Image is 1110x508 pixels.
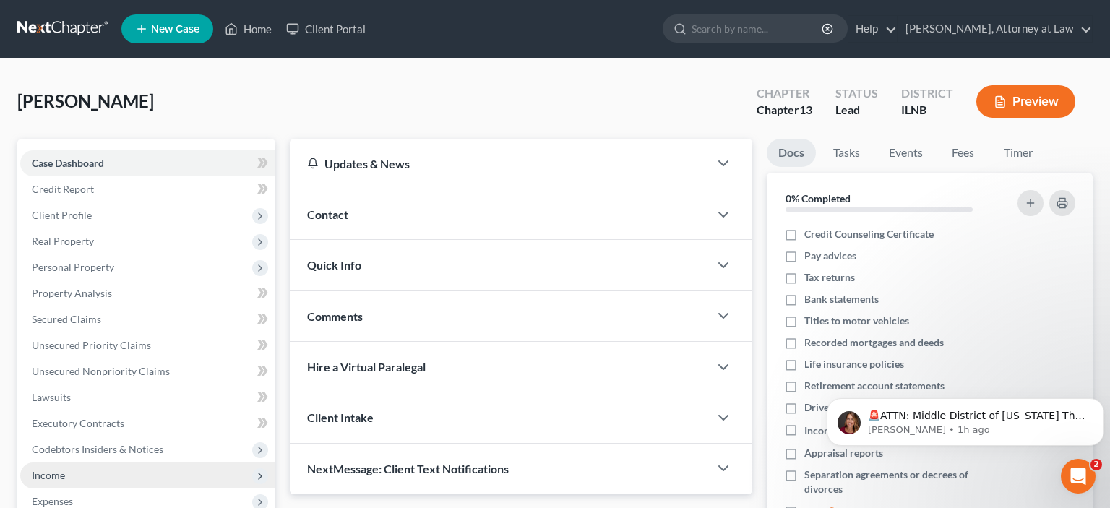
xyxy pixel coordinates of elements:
[757,85,812,102] div: Chapter
[151,24,199,35] span: New Case
[307,410,374,424] span: Client Intake
[804,314,909,328] span: Titles to motor vehicles
[799,103,812,116] span: 13
[757,102,812,119] div: Chapter
[32,443,163,455] span: Codebtors Insiders & Notices
[804,227,934,241] span: Credit Counseling Certificate
[32,261,114,273] span: Personal Property
[804,249,856,263] span: Pay advices
[692,15,824,42] input: Search by name...
[898,16,1092,42] a: [PERSON_NAME], Attorney at Law
[940,139,986,167] a: Fees
[32,209,92,221] span: Client Profile
[804,270,855,285] span: Tax returns
[767,139,816,167] a: Docs
[786,192,851,205] strong: 0% Completed
[32,157,104,169] span: Case Dashboard
[32,235,94,247] span: Real Property
[804,446,883,460] span: Appraisal reports
[307,309,363,323] span: Comments
[307,207,348,221] span: Contact
[279,16,373,42] a: Client Portal
[1061,459,1096,494] iframe: Intercom live chat
[32,391,71,403] span: Lawsuits
[20,384,275,410] a: Lawsuits
[32,339,151,351] span: Unsecured Priority Claims
[804,357,904,371] span: Life insurance policies
[20,332,275,358] a: Unsecured Priority Claims
[804,379,945,393] span: Retirement account statements
[307,360,426,374] span: Hire a Virtual Paralegal
[20,280,275,306] a: Property Analysis
[32,287,112,299] span: Property Analysis
[901,85,953,102] div: District
[307,258,361,272] span: Quick Info
[307,156,692,171] div: Updates & News
[32,417,124,429] span: Executory Contracts
[17,90,154,111] span: [PERSON_NAME]
[32,313,101,325] span: Secured Claims
[804,400,969,415] span: Drivers license & social security card
[32,183,94,195] span: Credit Report
[835,85,878,102] div: Status
[804,335,944,350] span: Recorded mortgages and deeds
[307,462,509,475] span: NextMessage: Client Text Notifications
[992,139,1044,167] a: Timer
[804,423,891,438] span: Income Documents
[1090,459,1102,470] span: 2
[20,410,275,436] a: Executory Contracts
[20,358,275,384] a: Unsecured Nonpriority Claims
[821,368,1110,469] iframe: Intercom notifications message
[32,365,170,377] span: Unsecured Nonpriority Claims
[848,16,897,42] a: Help
[32,469,65,481] span: Income
[32,495,73,507] span: Expenses
[20,306,275,332] a: Secured Claims
[804,292,879,306] span: Bank statements
[901,102,953,119] div: ILNB
[976,85,1075,118] button: Preview
[835,102,878,119] div: Lead
[20,176,275,202] a: Credit Report
[20,150,275,176] a: Case Dashboard
[877,139,934,167] a: Events
[218,16,279,42] a: Home
[804,468,999,496] span: Separation agreements or decrees of divorces
[822,139,872,167] a: Tasks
